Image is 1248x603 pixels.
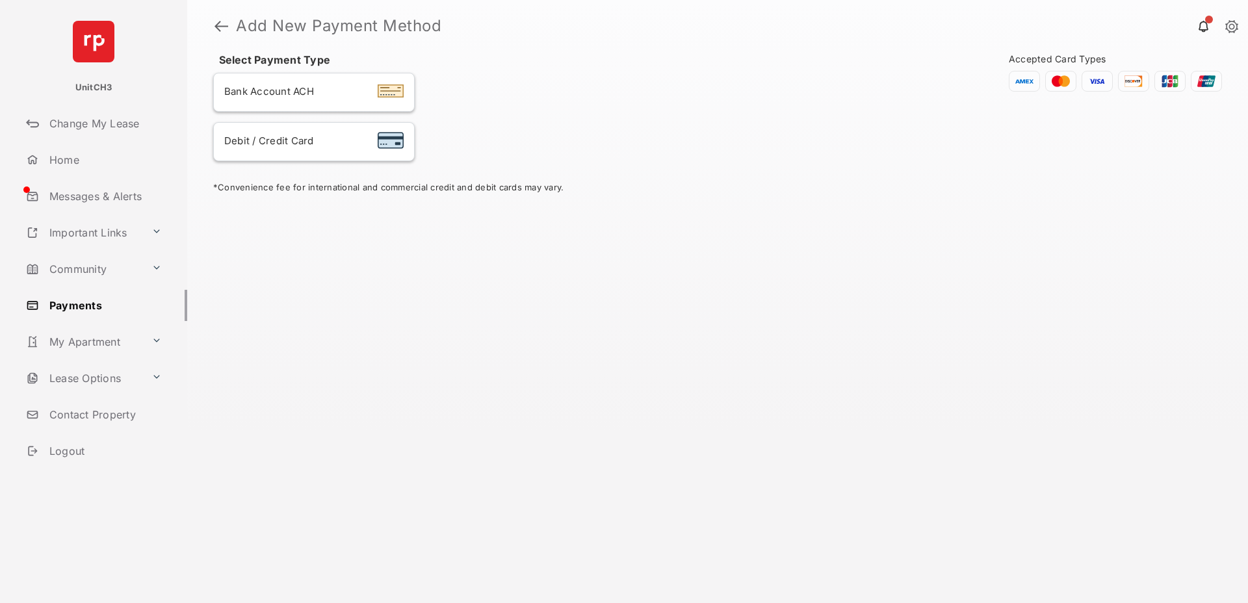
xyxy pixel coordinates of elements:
p: UnitCH3 [75,81,112,94]
a: Change My Lease [21,108,187,139]
h4: Select Payment Type [213,53,869,66]
a: Payments [21,290,187,321]
a: Home [21,144,187,175]
a: My Apartment [21,326,146,357]
span: Accepted Card Types [1009,53,1111,64]
a: Logout [21,435,187,467]
span: Bank Account ACH [224,85,314,97]
a: Lease Options [21,363,146,394]
a: Messages & Alerts [21,181,187,212]
a: Important Links [21,217,146,248]
strong: Add New Payment Method [236,18,441,34]
span: Debit / Credit Card [224,135,314,147]
a: Community [21,253,146,285]
a: Contact Property [21,399,187,430]
div: * Convenience fee for international and commercial credit and debit cards may vary. [213,182,1222,195]
img: svg+xml;base64,PHN2ZyB4bWxucz0iaHR0cDovL3d3dy53My5vcmcvMjAwMC9zdmciIHdpZHRoPSI2NCIgaGVpZ2h0PSI2NC... [73,21,114,62]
